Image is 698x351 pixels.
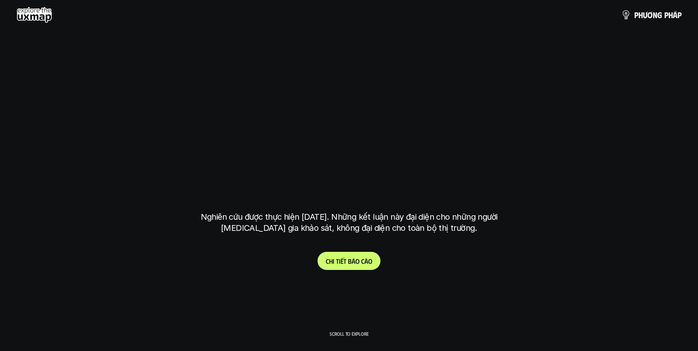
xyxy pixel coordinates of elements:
span: i [339,257,341,265]
p: Nghiên cứu được thực hiện [DATE]. Những kết luận này đại diện cho những người [MEDICAL_DATA] gia ... [195,212,503,234]
span: c [361,257,364,265]
span: ế [341,257,343,265]
span: h [668,10,673,19]
span: ơ [647,10,653,19]
span: ư [643,10,647,19]
h1: phạm vi công việc của [199,103,499,137]
span: á [352,257,355,265]
span: g [657,10,662,19]
a: Chitiếtbáocáo [318,252,380,270]
span: h [329,257,333,265]
span: n [653,10,657,19]
a: phươngpháp [621,7,682,23]
span: p [634,10,638,19]
span: h [638,10,643,19]
span: p [664,10,668,19]
span: i [333,257,334,265]
h6: Kết quả nghiên cứu [321,83,383,93]
span: p [677,10,682,19]
span: t [336,257,339,265]
span: b [348,257,352,265]
span: o [368,257,372,265]
h1: tại [GEOGRAPHIC_DATA] [202,168,496,202]
span: C [326,257,329,265]
span: o [355,257,359,265]
span: t [343,257,346,265]
span: á [364,257,368,265]
span: á [673,10,677,19]
p: Scroll to explore [329,331,369,337]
